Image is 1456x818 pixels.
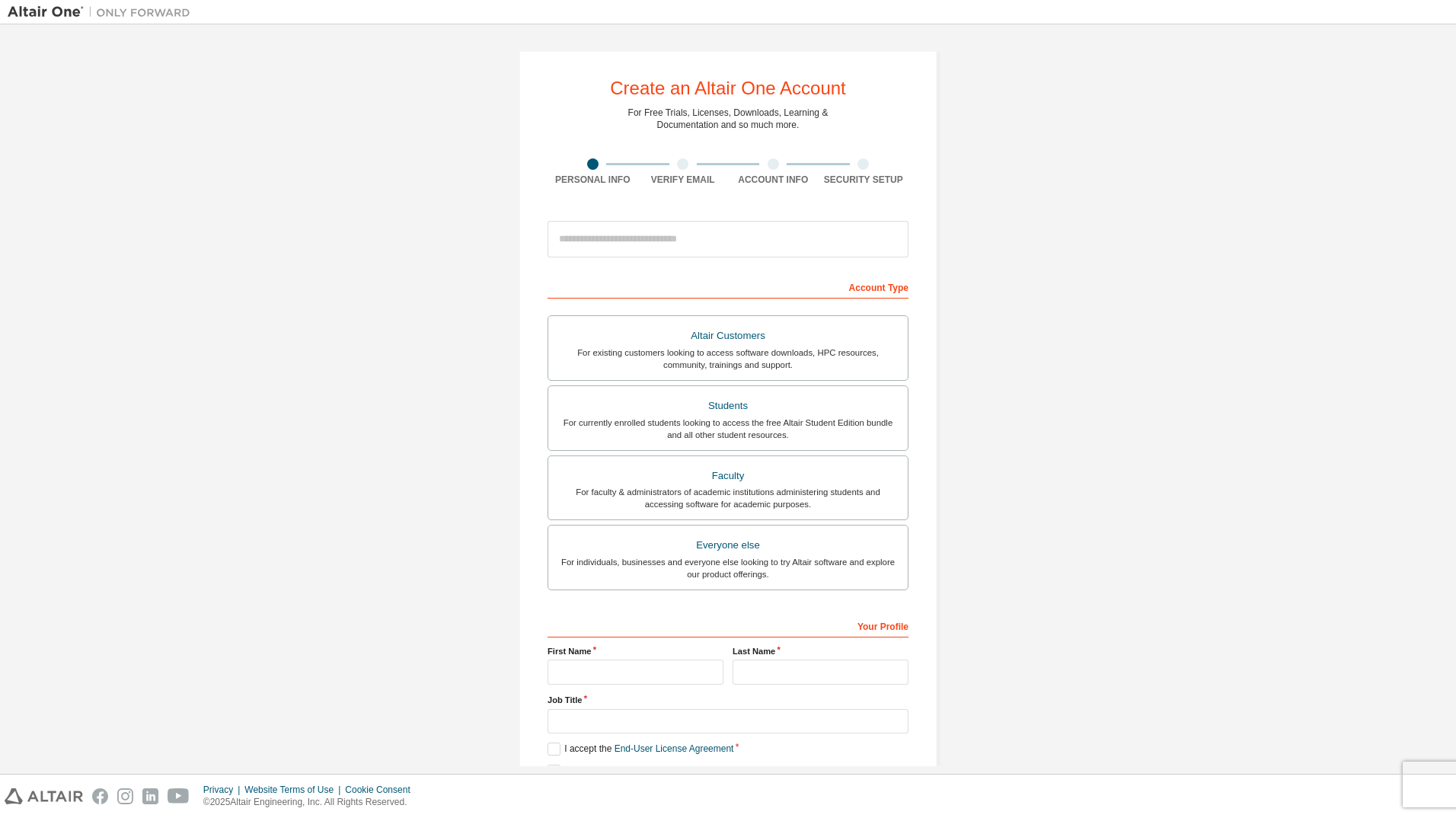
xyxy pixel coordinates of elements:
[557,347,899,371] div: For existing customers looking to access software downloads, HPC resources, community, trainings ...
[203,796,420,809] p: © 2025 Altair Engineering, Inc. All Rights Reserved.
[557,465,899,487] div: Faculty
[557,535,899,556] div: Everyone else
[557,325,899,347] div: Altair Customers
[548,645,723,657] label: First Name
[733,645,908,657] label: Last Name
[819,174,909,186] div: Security Setup
[92,788,108,804] img: facebook.svg
[548,274,908,299] div: Account Type
[548,765,767,778] label: I would like to receive marketing emails from Altair
[142,788,158,804] img: linkedin.svg
[628,107,829,131] div: For Free Trials, Licenses, Downloads, Learning & Documentation and so much more.
[557,556,899,580] div: For individuals, businesses and everyone else looking to try Altair software and explore our prod...
[168,788,190,804] img: youtube.svg
[610,79,846,97] div: Create an Altair One Account
[8,5,198,20] img: Altair One
[117,788,133,804] img: instagram.svg
[557,417,899,441] div: For currently enrolled students looking to access the free Altair Student Edition bundle and all ...
[244,784,345,796] div: Website Terms of Use
[548,694,908,706] label: Job Title
[548,613,908,637] div: Your Profile
[5,788,83,804] img: altair_logo.svg
[203,784,244,796] div: Privacy
[345,784,419,796] div: Cookie Consent
[728,174,819,186] div: Account Info
[615,743,734,754] a: End-User License Agreement
[638,174,729,186] div: Verify Email
[548,174,638,186] div: Personal Info
[557,395,899,417] div: Students
[557,486,899,510] div: For faculty & administrators of academic institutions administering students and accessing softwa...
[548,743,733,756] label: I accept the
